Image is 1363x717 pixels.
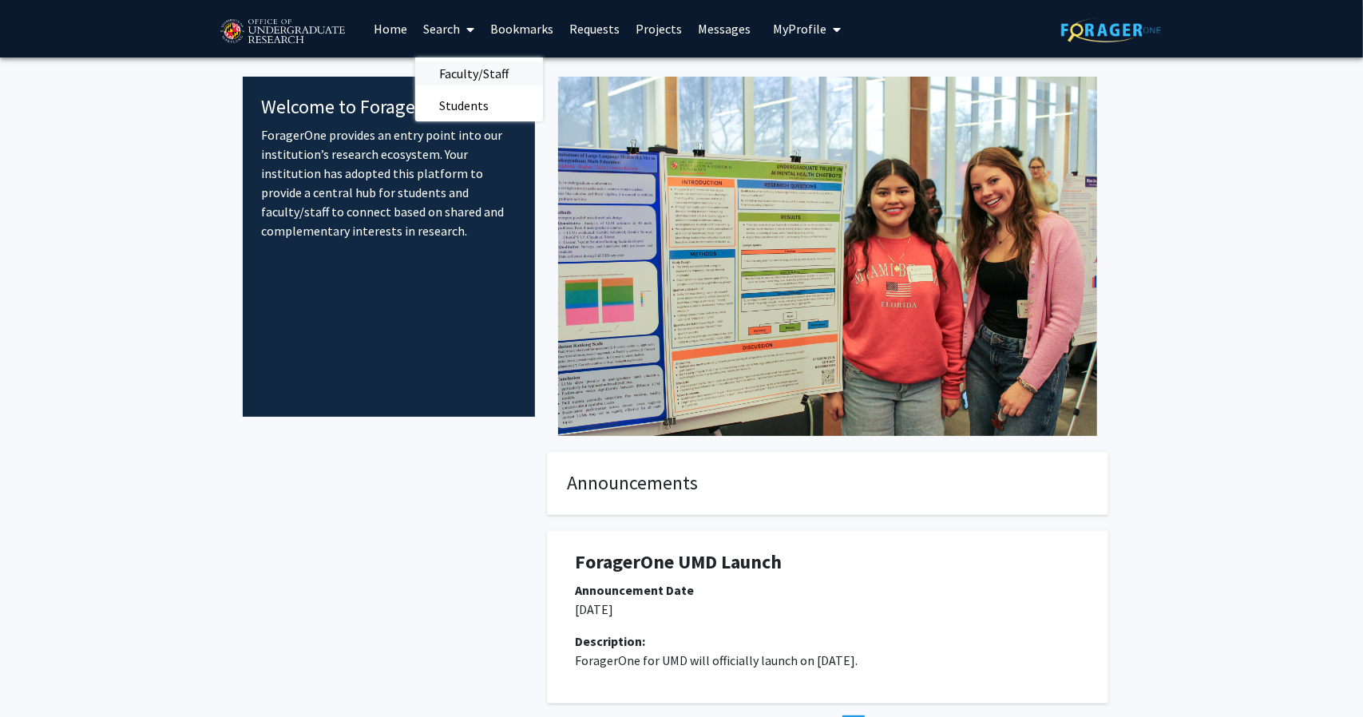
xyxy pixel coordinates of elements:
a: Search [415,1,482,57]
span: Faculty/Staff [415,57,533,89]
span: My Profile [773,21,826,37]
iframe: Chat [12,645,68,705]
a: Projects [628,1,690,57]
p: [DATE] [575,600,1080,619]
img: ForagerOne Logo [1061,18,1161,42]
span: Students [415,89,513,121]
p: ForagerOne for UMD will officially launch on [DATE]. [575,651,1080,670]
a: Home [366,1,415,57]
h4: Announcements [567,472,1088,495]
div: Description: [575,632,1080,651]
img: Cover Image [558,77,1097,436]
a: Messages [690,1,759,57]
div: Announcement Date [575,580,1080,600]
a: Students [415,93,543,117]
a: Requests [561,1,628,57]
h4: Welcome to ForagerOne [262,96,517,119]
p: ForagerOne provides an entry point into our institution’s research ecosystem. Your institution ha... [262,125,517,240]
h1: ForagerOne UMD Launch [575,551,1080,574]
a: Bookmarks [482,1,561,57]
img: University of Maryland Logo [215,12,350,52]
a: Faculty/Staff [415,61,543,85]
